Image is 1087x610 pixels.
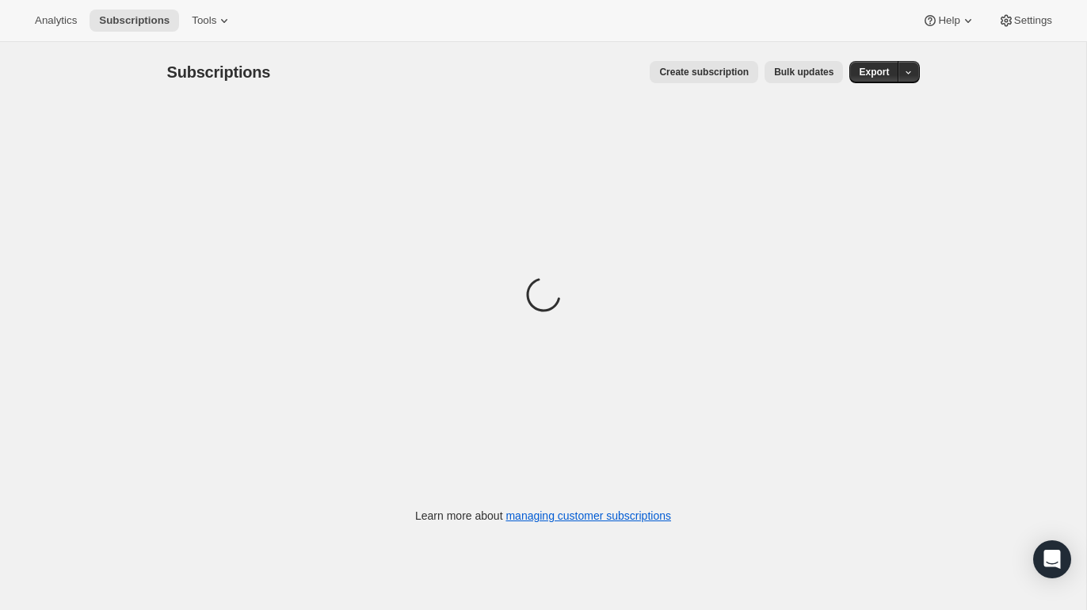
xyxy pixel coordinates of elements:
a: managing customer subscriptions [505,509,671,522]
span: Settings [1014,14,1052,27]
p: Learn more about [415,508,671,524]
span: Bulk updates [774,66,833,78]
div: Open Intercom Messenger [1033,540,1071,578]
span: Export [859,66,889,78]
button: Settings [989,10,1062,32]
span: Subscriptions [99,14,170,27]
button: Tools [182,10,242,32]
button: Bulk updates [765,61,843,83]
button: Create subscription [650,61,758,83]
span: Help [938,14,959,27]
button: Subscriptions [90,10,179,32]
span: Analytics [35,14,77,27]
button: Help [913,10,985,32]
button: Analytics [25,10,86,32]
span: Subscriptions [167,63,271,81]
button: Export [849,61,898,83]
span: Create subscription [659,66,749,78]
span: Tools [192,14,216,27]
